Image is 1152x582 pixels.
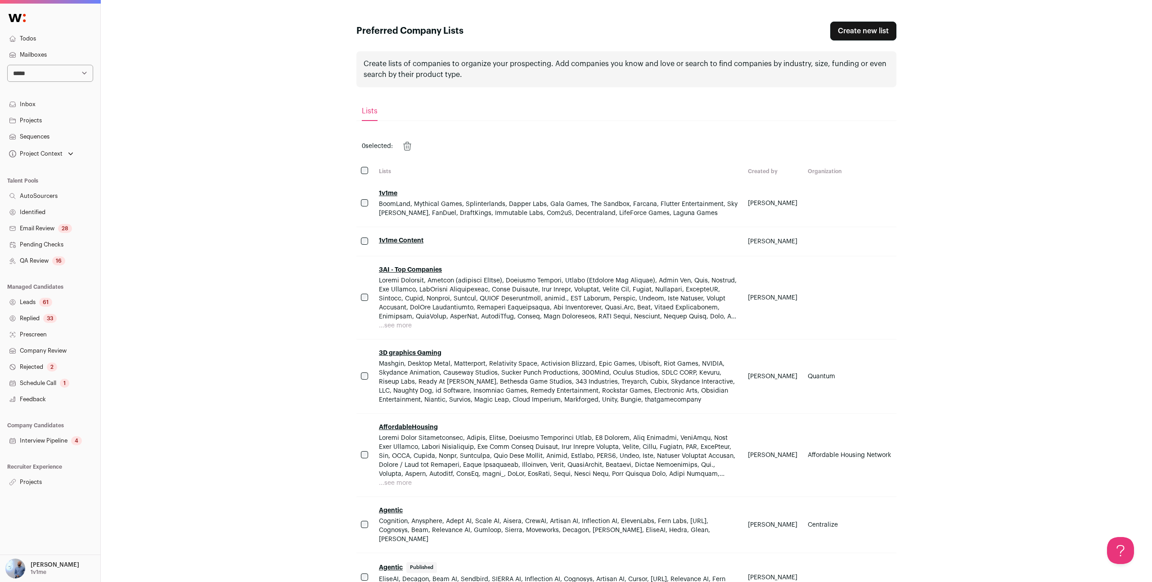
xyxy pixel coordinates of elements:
p: [PERSON_NAME] [31,561,79,569]
div: 61 [39,298,52,307]
h1: Preferred Company Lists [356,25,463,37]
td: [PERSON_NAME] [743,414,803,497]
td: [PERSON_NAME] [743,180,803,227]
td: Quantum [803,340,896,414]
td: [PERSON_NAME] [743,340,803,414]
button: Remove [396,135,418,157]
span: Lists [362,107,378,115]
div: 33 [43,314,57,323]
a: Create new list [830,22,896,40]
div: 1 [60,379,69,388]
img: Wellfound [4,9,31,27]
iframe: Help Scout Beacon - Open [1107,537,1134,564]
div: 2 [47,363,57,372]
th: Organization [803,162,896,180]
td: [PERSON_NAME] [743,497,803,553]
span: Loremi Dolorsit, Ametcon (adipisci ElItse), Doeiusmo Tempori, Utlabo (Etdolore Mag Aliquae), Admi... [379,276,739,321]
td: Affordable Housing Network [803,414,896,497]
div: 28 [58,224,72,233]
span: BoomLand, Mythical Games, Splinterlands, Dapper Labs, Gala Games, The Sandbox, Farcana, Flutter E... [379,201,738,216]
span: Loremi Dolor Sitametconsec, Adipis, Elitse, Doeiusmo Temporinci Utlab, E8 Dolorem, Aliq Enimadmi,... [379,434,739,479]
span: Cognition, Anysphere, Adept AI, Scale AI, Aisera, CrewAI, Artisan AI, Inflection AI, ElevenLabs, ... [379,518,710,542]
td: [PERSON_NAME] [743,227,803,256]
a: Agentic [379,507,403,514]
a: 1v1me Content [379,237,423,244]
p: 1v1me [31,569,46,576]
button: ...see more [379,321,412,330]
td: Centralize [803,497,896,553]
a: Agentic [379,564,403,571]
a: 3D graphics Gaming [379,350,441,356]
span: 0 [362,143,365,149]
button: Open dropdown [4,559,81,578]
th: Lists [374,162,743,180]
span: selected: [362,142,393,151]
img: 97332-medium_jpg [5,559,25,578]
button: ...see more [379,479,412,488]
a: AffordableHousing [379,424,438,430]
button: Open dropdown [7,148,75,160]
p: Create lists of companies to organize your prospecting. Add companies you know and love or search... [364,58,889,80]
a: 1v1me [379,190,397,197]
a: 3AI - Top Companies [379,267,442,273]
div: 4 [71,436,82,445]
span: Mashgin, Desktop Metal, Matterport, Relativity Space, Activision Blizzard, Epic Games, Ubisoft, R... [379,361,735,403]
td: [PERSON_NAME] [743,256,803,340]
span: Published [406,562,437,573]
div: Project Context [7,150,63,157]
div: 16 [52,256,65,265]
th: Created by [743,162,803,180]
